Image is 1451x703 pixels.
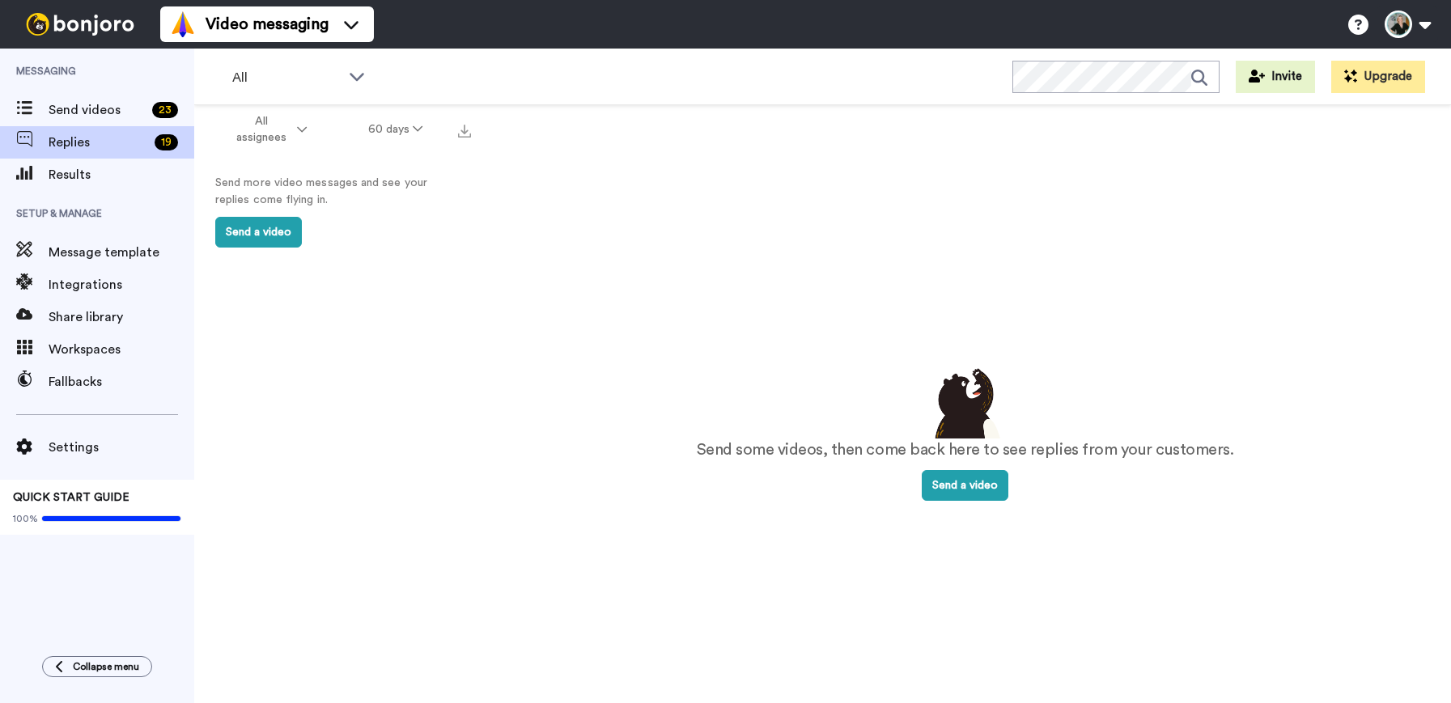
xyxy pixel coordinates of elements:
[13,492,129,503] span: QUICK START GUIDE
[453,117,476,142] button: Export all results that match these filters now.
[1331,61,1425,93] button: Upgrade
[19,13,141,36] img: bj-logo-header-white.svg
[42,656,152,677] button: Collapse menu
[49,438,194,457] span: Settings
[49,133,148,152] span: Replies
[206,13,329,36] span: Video messaging
[73,660,139,673] span: Collapse menu
[13,512,38,525] span: 100%
[925,364,1006,438] img: results-emptystates.png
[152,102,178,118] div: 23
[215,175,458,209] p: Send more video messages and see your replies come flying in.
[170,11,196,37] img: vm-color.svg
[155,134,178,150] div: 19
[232,68,341,87] span: All
[49,307,194,327] span: Share library
[49,165,194,184] span: Results
[458,125,471,138] img: export.svg
[49,100,146,120] span: Send videos
[215,217,302,248] button: Send a video
[922,480,1008,491] a: Send a video
[228,113,294,146] span: All assignees
[922,470,1008,501] button: Send a video
[337,115,453,144] button: 60 days
[49,372,194,392] span: Fallbacks
[49,243,194,262] span: Message template
[49,275,194,294] span: Integrations
[697,438,1234,462] p: Send some videos, then come back here to see replies from your customers.
[1236,61,1315,93] button: Invite
[49,340,194,359] span: Workspaces
[197,107,337,152] button: All assignees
